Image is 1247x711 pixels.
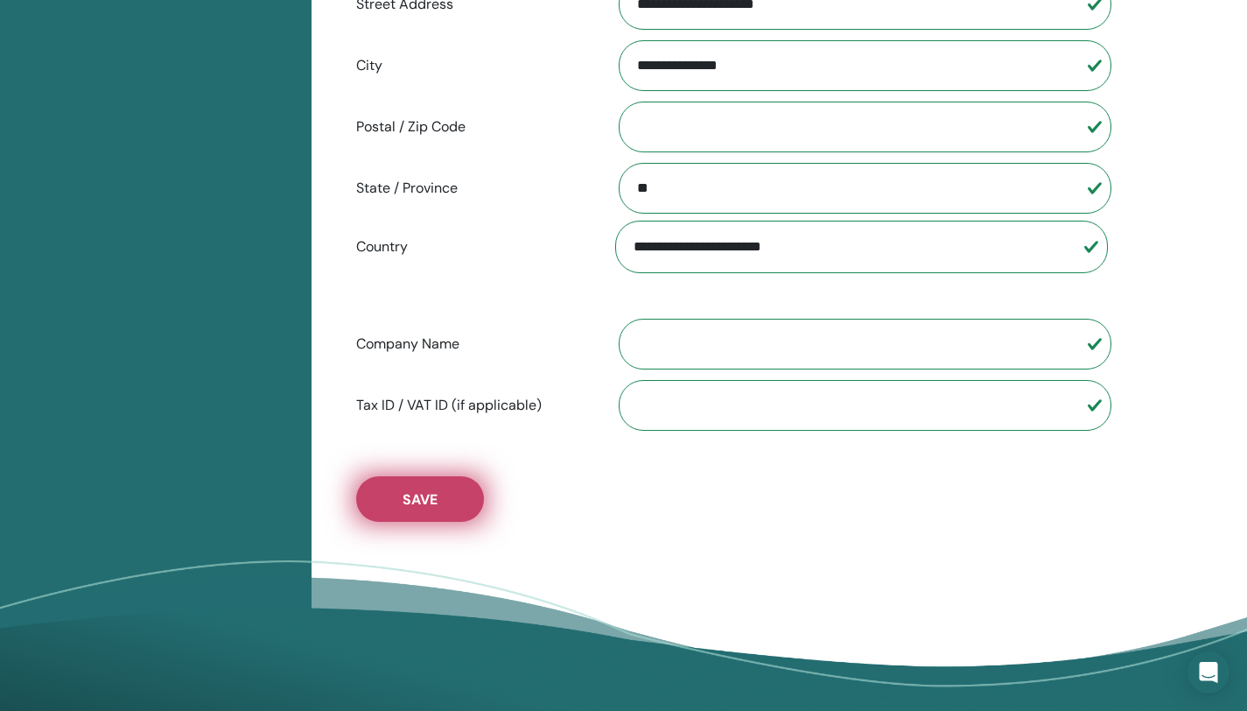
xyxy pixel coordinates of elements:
label: Tax ID / VAT ID (if applicable) [343,389,602,422]
label: Company Name [343,327,602,361]
div: Open Intercom Messenger [1187,651,1229,693]
label: State / Province [343,172,602,205]
label: Country [343,230,602,264]
span: Save [403,490,438,509]
button: Save [356,476,484,522]
label: City [343,49,602,82]
label: Postal / Zip Code [343,110,602,144]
